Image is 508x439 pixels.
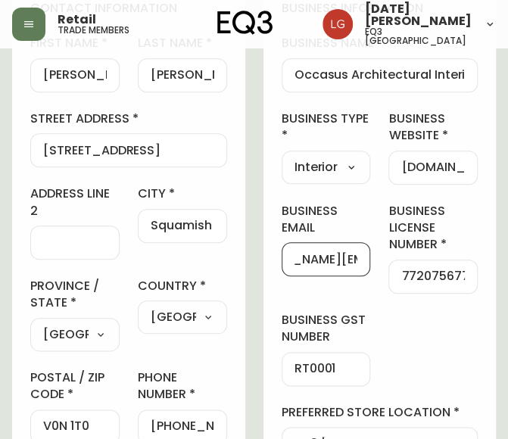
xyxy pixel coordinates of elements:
label: country [138,278,227,294]
label: business type [282,111,371,145]
input: https://www.designshop.com [401,160,465,175]
label: business license number [388,203,478,254]
label: address line 2 [30,185,120,219]
h5: eq3 [GEOGRAPHIC_DATA] [365,27,472,45]
label: city [138,185,227,202]
img: 2638f148bab13be18035375ceda1d187 [323,9,353,39]
label: business gst number [282,312,371,346]
span: [DATE][PERSON_NAME] [365,3,472,27]
label: business website [388,111,478,145]
label: business email [282,203,371,237]
label: preferred store location [282,404,478,421]
img: logo [217,11,273,35]
label: postal / zip code [30,369,120,403]
span: Retail [58,14,96,26]
label: phone number [138,369,227,403]
label: street address [30,111,227,127]
label: province / state [30,278,120,312]
h5: trade members [58,26,129,35]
